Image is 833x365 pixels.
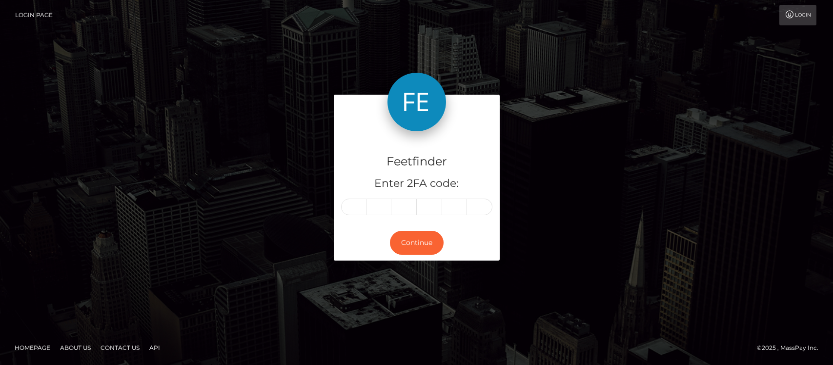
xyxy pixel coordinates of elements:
a: Login Page [15,5,53,25]
div: © 2025 , MassPay Inc. [757,343,826,353]
a: API [145,340,164,355]
img: Feetfinder [387,73,446,131]
h4: Feetfinder [341,153,492,170]
h5: Enter 2FA code: [341,176,492,191]
a: Homepage [11,340,54,355]
a: About Us [56,340,95,355]
a: Contact Us [97,340,143,355]
button: Continue [390,231,444,255]
a: Login [779,5,816,25]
